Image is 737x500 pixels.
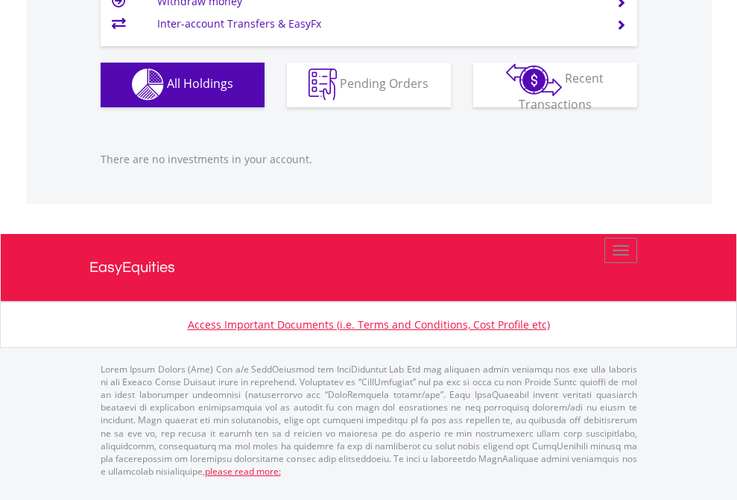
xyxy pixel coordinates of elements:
span: All Holdings [167,75,233,92]
button: Recent Transactions [473,63,637,107]
button: Pending Orders [287,63,451,107]
span: Pending Orders [340,75,428,92]
a: Access Important Documents (i.e. Terms and Conditions, Cost Profile etc) [188,317,550,332]
img: pending_instructions-wht.png [309,69,337,101]
a: please read more: [205,465,281,478]
a: EasyEquities [89,234,648,301]
p: There are no investments in your account. [101,152,637,167]
p: Lorem Ipsum Dolors (Ame) Con a/e SeddOeiusmod tem InciDiduntut Lab Etd mag aliquaen admin veniamq... [101,363,637,478]
td: Inter-account Transfers & EasyFx [157,13,598,35]
span: Recent Transactions [519,70,604,113]
button: All Holdings [101,63,265,107]
img: transactions-zar-wht.png [506,63,562,96]
img: holdings-wht.png [132,69,164,101]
